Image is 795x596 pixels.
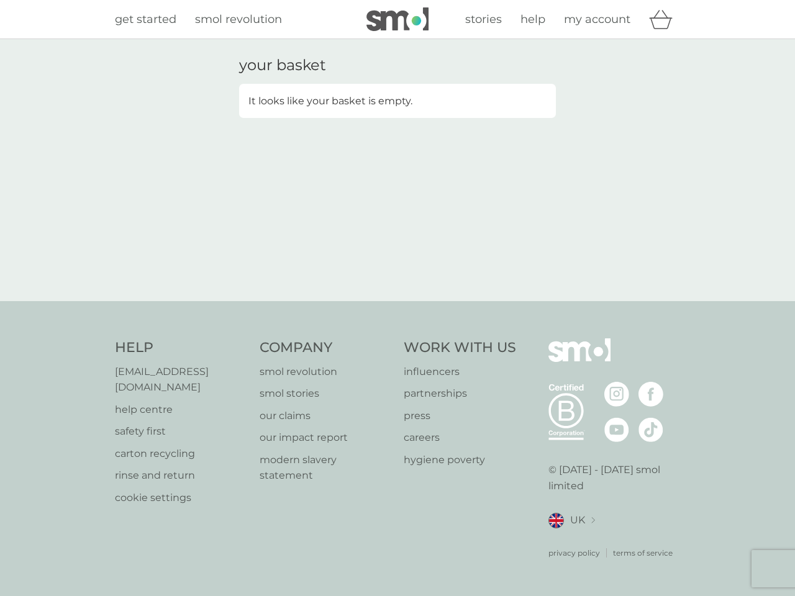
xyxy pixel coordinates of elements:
img: smol [366,7,429,31]
a: our claims [260,408,392,424]
h4: Company [260,338,392,358]
img: visit the smol Instagram page [604,382,629,407]
p: It looks like your basket is empty. [248,93,412,109]
div: basket [649,7,680,32]
img: visit the smol Youtube page [604,417,629,442]
h3: your basket [239,56,326,74]
a: safety first [115,423,247,440]
a: influencers [404,364,516,380]
a: press [404,408,516,424]
img: select a new location [591,517,595,524]
img: smol [548,338,611,381]
a: hygiene poverty [404,452,516,468]
span: my account [564,12,630,26]
a: carton recycling [115,446,247,462]
p: © [DATE] - [DATE] smol limited [548,462,681,494]
span: smol revolution [195,12,282,26]
a: smol revolution [260,364,392,380]
a: rinse and return [115,467,247,484]
a: [EMAIL_ADDRESS][DOMAIN_NAME] [115,364,247,395]
a: get started [115,11,176,29]
span: get started [115,12,176,26]
a: privacy policy [548,547,600,559]
span: help [520,12,545,26]
a: our impact report [260,430,392,446]
a: cookie settings [115,490,247,506]
img: visit the smol Tiktok page [638,417,663,442]
a: careers [404,430,516,446]
a: partnerships [404,386,516,402]
h4: Work With Us [404,338,516,358]
span: stories [465,12,502,26]
a: terms of service [613,547,673,559]
h4: Help [115,338,247,358]
a: help [520,11,545,29]
span: UK [570,512,585,528]
a: help centre [115,402,247,418]
img: visit the smol Facebook page [638,382,663,407]
a: my account [564,11,630,29]
a: modern slavery statement [260,452,392,484]
img: UK flag [548,513,564,528]
a: smol stories [260,386,392,402]
a: smol revolution [195,11,282,29]
a: stories [465,11,502,29]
